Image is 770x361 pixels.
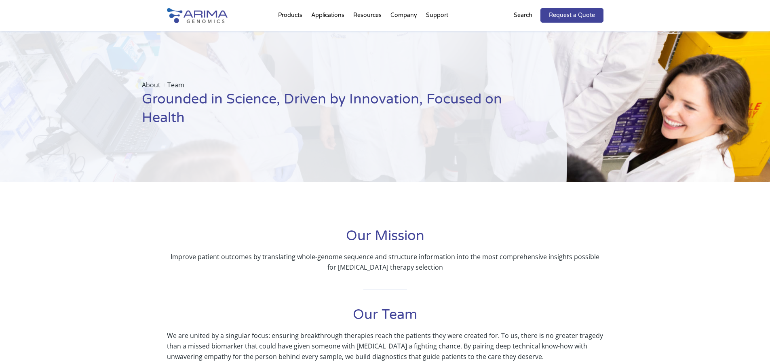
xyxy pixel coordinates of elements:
[167,8,228,23] img: Arima-Genomics-logo
[142,80,527,90] p: About + Team
[167,227,603,251] h1: Our Mission
[514,10,532,21] p: Search
[167,306,603,330] h1: Our Team
[540,8,603,23] a: Request a Quote
[142,90,527,133] h1: Grounded in Science, Driven by Innovation, Focused on Health
[167,251,603,272] p: Improve patient outcomes by translating whole-genome sequence and structure information into the ...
